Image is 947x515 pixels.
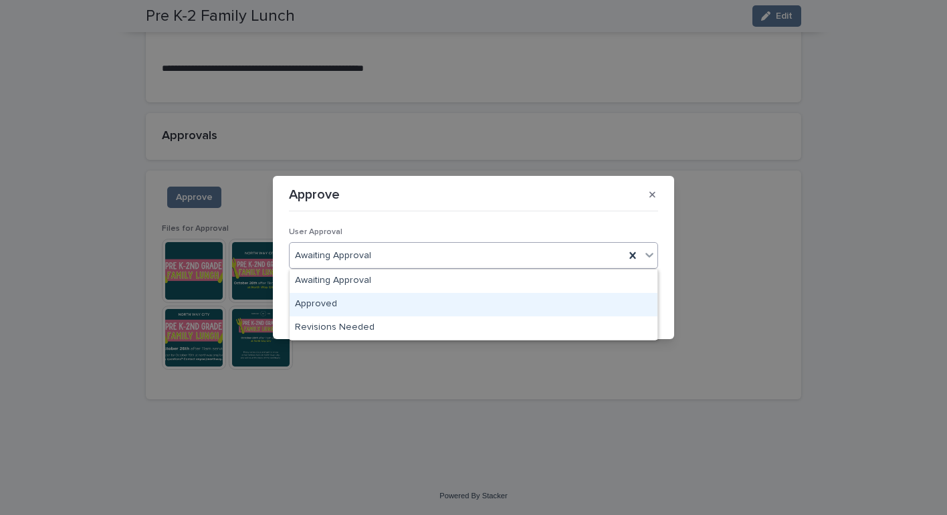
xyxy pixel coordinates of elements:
[290,316,657,340] div: Revisions Needed
[289,228,342,236] span: User Approval
[295,249,371,263] span: Awaiting Approval
[290,293,657,316] div: Approved
[289,187,340,203] p: Approve
[290,270,657,293] div: Awaiting Approval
